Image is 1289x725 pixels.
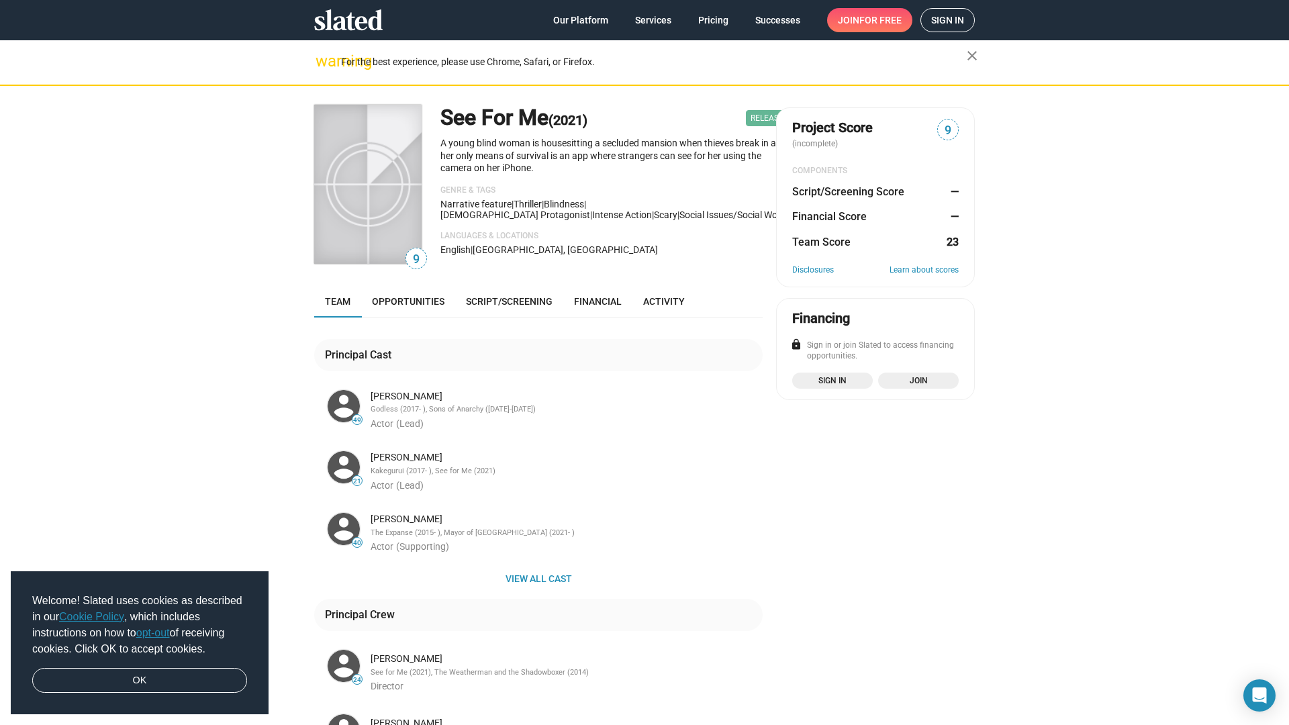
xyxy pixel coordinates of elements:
[371,390,760,403] div: [PERSON_NAME]
[325,567,752,591] span: View all cast
[371,668,760,678] div: See for Me (2021), The Weatherman and the Shadowboxer (2014)
[946,209,959,224] dd: —
[440,244,471,255] span: English
[792,235,851,249] dt: Team Score
[964,48,980,64] mat-icon: close
[371,513,760,526] div: [PERSON_NAME]
[563,285,632,318] a: Financial
[473,244,658,255] span: [GEOGRAPHIC_DATA], [GEOGRAPHIC_DATA]
[632,285,696,318] a: Activity
[548,112,587,128] span: (2021)
[878,373,959,389] a: Join
[946,235,959,249] dd: 23
[136,627,170,638] a: opt-out
[514,199,542,209] span: Thriller
[316,53,332,69] mat-icon: warning
[938,122,958,140] span: 9
[314,567,763,591] button: View all cast
[371,467,760,477] div: Kakegurui (2017- ), See for Me (2021)
[584,199,586,209] span: |
[371,480,393,491] span: Actor
[440,137,794,175] p: A young blind woman is housesitting a secluded mansion when thieves break in and her only means o...
[440,103,587,132] h1: See For Me
[827,8,912,32] a: Joinfor free
[455,285,563,318] a: Script/Screening
[946,185,959,199] dd: —
[635,8,671,32] span: Services
[352,539,362,547] span: 40
[466,296,553,307] span: Script/Screening
[371,418,393,429] span: Actor
[592,209,652,220] span: intense action
[1243,679,1276,712] div: Open Intercom Messenger
[544,199,584,209] span: blindness
[792,119,873,137] span: Project Score
[352,416,362,424] span: 49
[371,528,760,538] div: The Expanse (2015- ), Mayor of [GEOGRAPHIC_DATA] (2021- )
[396,418,424,429] span: (Lead)
[886,374,951,387] span: Join
[553,8,608,32] span: Our Platform
[792,340,959,362] div: Sign in or join Slated to access financing opportunities.
[440,209,590,220] span: [DEMOGRAPHIC_DATA] protagonist
[396,480,424,491] span: (Lead)
[590,209,592,220] span: |
[654,209,677,220] span: scary
[746,110,794,126] span: Released
[11,571,269,715] div: cookieconsent
[314,285,361,318] a: Team
[790,338,802,350] mat-icon: lock
[677,209,679,220] span: |
[440,185,794,196] p: Genre & Tags
[931,9,964,32] span: Sign in
[325,608,400,622] div: Principal Crew
[920,8,975,32] a: Sign in
[859,8,902,32] span: for free
[542,199,544,209] span: |
[396,541,449,552] span: (Supporting)
[325,348,397,362] div: Principal Cast
[687,8,739,32] a: Pricing
[838,8,902,32] span: Join
[698,8,728,32] span: Pricing
[372,296,444,307] span: Opportunities
[440,231,794,242] p: Languages & Locations
[652,209,654,220] span: |
[59,611,124,622] a: Cookie Policy
[341,53,967,71] div: For the best experience, please use Chrome, Safari, or Firefox.
[352,477,362,485] span: 21
[574,296,622,307] span: Financial
[792,185,904,199] dt: Script/Screening Score
[371,405,760,415] div: Godless (2017- ), Sons of Anarchy ([DATE]-[DATE])
[440,199,512,209] span: Narrative feature
[471,244,473,255] span: |
[792,139,841,148] span: (incomplete)
[371,652,760,665] div: [PERSON_NAME]
[512,199,514,209] span: |
[890,265,959,276] a: Learn about scores
[624,8,682,32] a: Services
[542,8,619,32] a: Our Platform
[32,593,247,657] span: Welcome! Slated uses cookies as described in our , which includes instructions on how to of recei...
[371,451,760,464] div: [PERSON_NAME]
[643,296,685,307] span: Activity
[792,265,834,276] a: Disclosures
[755,8,800,32] span: Successes
[792,373,873,389] a: Sign in
[371,541,393,552] span: Actor
[371,681,403,691] span: Director
[792,309,850,328] div: Financing
[352,676,362,684] span: 24
[800,374,865,387] span: Sign in
[32,668,247,693] a: dismiss cookie message
[361,285,455,318] a: Opportunities
[406,250,426,269] span: 9
[792,166,959,177] div: COMPONENTS
[679,209,794,220] span: social issues/social worker
[792,209,867,224] dt: Financial Score
[745,8,811,32] a: Successes
[325,296,350,307] span: Team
